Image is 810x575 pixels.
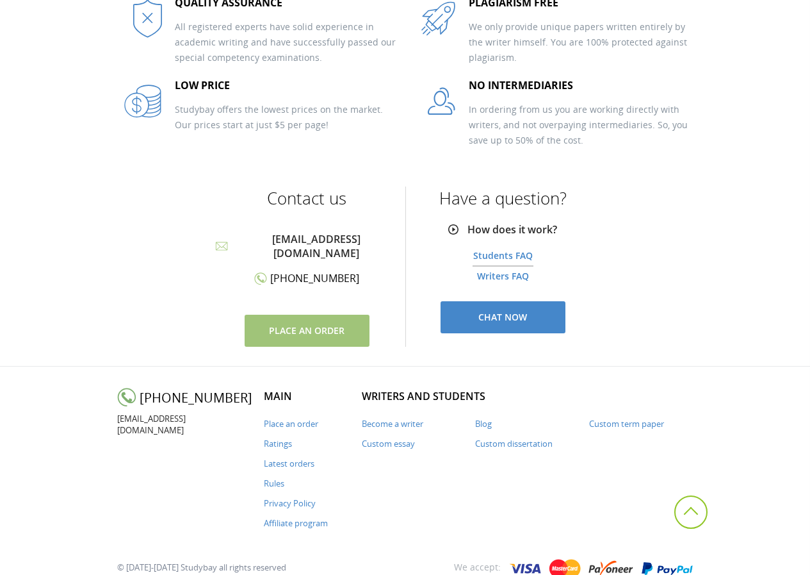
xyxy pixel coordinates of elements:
div: Contact us [215,187,399,210]
div: Studybay offers the lowest prices on the market. Our prices start at just $5 per page! [117,102,399,133]
a: Privacy Policy [264,489,382,509]
a: Ratings [264,429,382,449]
div: Main [264,389,383,403]
a: [EMAIL_ADDRESS][DOMAIN_NAME] [117,413,252,436]
a: Chat now [441,301,565,333]
a: Become a writer [362,410,450,429]
a: Students FAQ [473,249,533,262]
a: Affiliate program [264,509,382,529]
div: Have a question? [411,187,595,210]
a: Custom term paper [589,410,677,429]
div: In ordering from us you are working directly with writers, and not overpaying intermediaries. So,... [411,102,693,148]
div: Writers and students [362,389,677,403]
a: Place an order [264,410,382,429]
div: [PHONE_NUMBER] [215,273,399,286]
a: Rules [264,469,382,489]
a: Writers FAQ [477,270,529,282]
a: [EMAIL_ADDRESS][DOMAIN_NAME] [215,232,399,260]
div: We only provide unique papers written entirely by the writer himself. You are 100% protected agai... [411,19,693,65]
div: No Intermediaries [411,78,693,92]
a: Latest orders [264,449,382,469]
a: Place an order [245,315,369,347]
a: How does it work? [448,222,557,237]
a: Custom dissertation [475,429,563,449]
div: Low Price [117,78,399,92]
div: All registered experts have solid experience in academic writing and have successfully passed our... [117,19,399,65]
span: [PHONE_NUMBER] [140,389,252,406]
a: Custom essay [362,429,450,449]
a: Blog [475,410,563,429]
